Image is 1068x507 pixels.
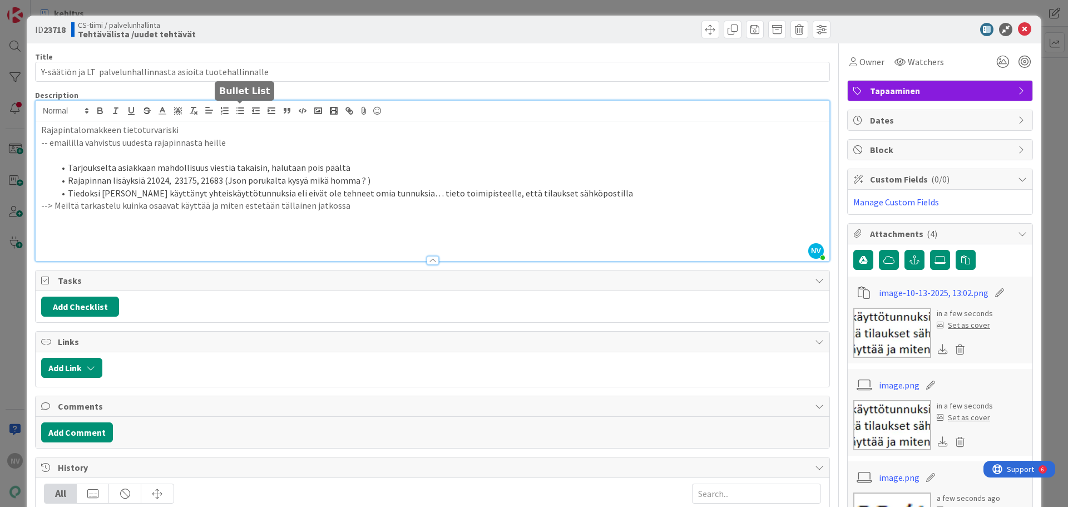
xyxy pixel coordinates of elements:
span: Owner [859,55,884,68]
span: Dates [870,114,1012,127]
span: Links [58,335,809,348]
div: Set as cover [937,412,990,424]
a: Manage Custom Fields [853,196,939,208]
span: Description [35,90,78,100]
div: Set as cover [937,319,990,331]
span: Tapaaminen [870,84,1012,97]
div: 6 [58,4,61,13]
span: ( 0/0 ) [931,174,950,185]
input: Search... [692,484,821,504]
div: All [44,484,77,503]
li: Tarjoukselta asiakkaan mahdollisuus viestiä takaisin, halutaan pois päältä [55,161,824,174]
span: Attachments [870,227,1012,240]
p: --> Meiltä tarkastelu kuinka osaavat käyttää ja miten estetään tällainen jatkossa [41,199,824,212]
div: in a few seconds [937,308,993,319]
span: Block [870,143,1012,156]
a: image-10-13-2025, 13:02.png [879,286,988,299]
a: image.png [879,471,919,484]
div: Download [937,342,949,357]
span: Watchers [908,55,944,68]
span: Support [23,2,51,15]
button: Add Comment [41,422,113,442]
li: Rajapinnan lisäyksiä 21024, 23175, 21683 (Json porukalta kysyä mikä homma ? ) [55,174,824,187]
b: 23718 [43,24,66,35]
button: Add Link [41,358,102,378]
span: History [58,461,809,474]
p: -- emaililla vahvistus uudesta rajapinnasta heille [41,136,824,149]
a: image.png [879,378,919,392]
div: a few seconds ago [937,493,1000,504]
span: Comments [58,400,809,413]
span: Custom Fields [870,173,1012,186]
button: Add Checklist [41,297,119,317]
span: NV [808,243,824,259]
span: ID [35,23,66,36]
li: Tiedoksi [PERSON_NAME] käyttänyt yhteiskäyttötunnuksia eli eivät ole tehneet omia tunnuksia… tiet... [55,187,824,200]
div: Download [937,435,949,449]
input: type card name here... [35,62,830,82]
span: ( 4 ) [927,228,937,239]
span: CS-tiimi / palvelunhallinta [78,21,196,29]
label: Title [35,52,53,62]
span: Tasks [58,274,809,287]
h5: Bullet List [219,86,270,96]
b: Tehtävälista /uudet tehtävät [78,29,196,38]
p: Rajapintalomakkeen tietoturvariski [41,124,824,136]
div: in a few seconds [937,400,993,412]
